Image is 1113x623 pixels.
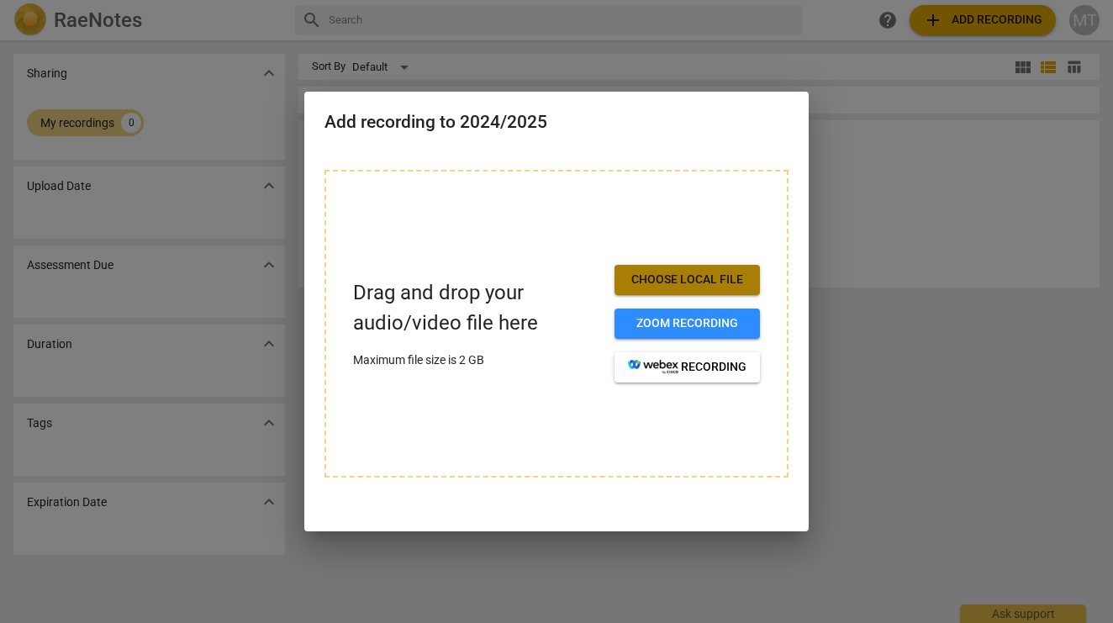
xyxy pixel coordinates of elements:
h2: Add recording to 2024/2025 [324,112,789,133]
button: Zoom recording [615,309,760,339]
p: Drag and drop your audio/video file here [353,278,601,337]
span: Choose local file [628,272,746,288]
p: Maximum file size is 2 GB [353,351,601,369]
span: recording [628,359,746,376]
span: Zoom recording [628,315,746,332]
button: Choose local file [615,265,760,295]
button: recording [615,352,760,383]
